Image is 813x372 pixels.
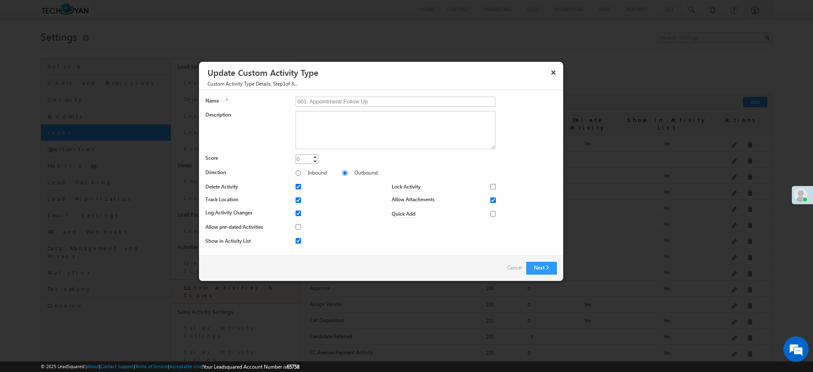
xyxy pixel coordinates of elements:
label: Quick Add [392,210,415,218]
a: About [87,364,99,369]
span: 1 [283,81,285,87]
label: Delete Activity [205,183,238,191]
label: Show in Activity List [205,237,251,245]
label: Allow Attachments [392,196,486,203]
span: Custom Activity Type Details [207,81,271,87]
label: Score [205,154,287,162]
h3: Update Custom Activity Type [207,65,560,80]
label: Lock Activity [392,183,420,191]
label: Description [205,111,287,119]
a: Contact Support [100,364,134,369]
a: Acceptable Use [169,364,202,369]
a: Increment [312,155,318,159]
a: Cancel [507,262,522,274]
a: Decrement [312,159,318,164]
label: Name [205,97,219,105]
label: Log Activity Changes [205,209,291,217]
span: , Step of 3... [207,81,298,87]
label: Allow pre-dated Activities [205,223,263,231]
div: 0 [296,154,301,164]
button: Next [526,262,557,275]
label: Outbound [354,169,378,176]
button: × [547,65,560,80]
span: Your Leadsquared Account Number is [203,364,299,370]
label: Inbound [308,169,327,176]
a: Terms of Service [135,364,168,369]
span: © 2025 LeadSquared | | | | | [41,363,299,371]
label: Direction [205,169,287,176]
span: 65758 [287,364,299,370]
label: Track Location [205,196,291,203]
